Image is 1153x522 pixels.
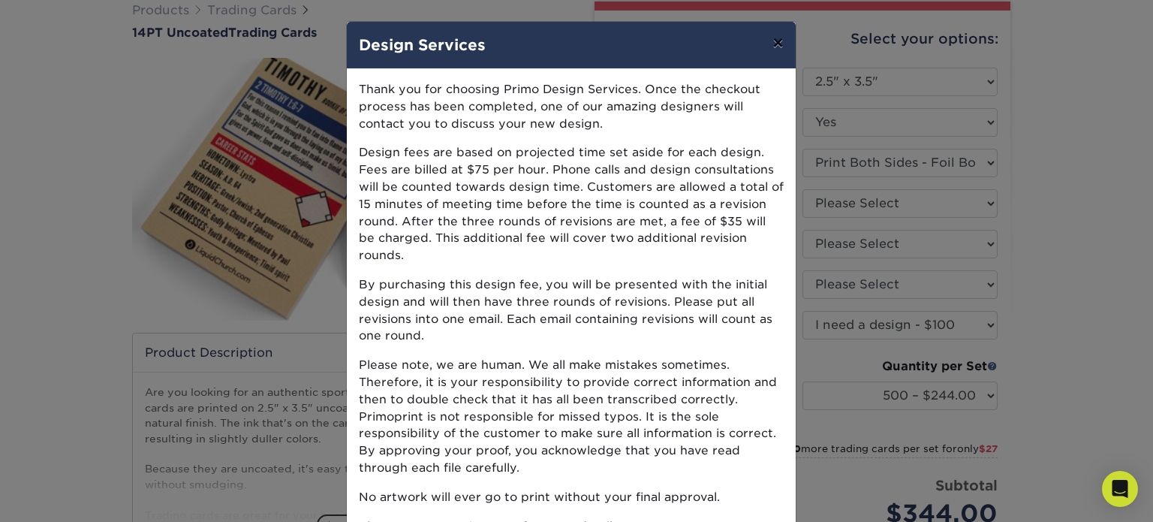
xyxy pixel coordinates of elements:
[760,22,795,64] button: ×
[1102,471,1138,507] div: Open Intercom Messenger
[359,34,784,56] h4: Design Services
[359,276,784,345] p: By purchasing this design fee, you will be presented with the initial design and will then have t...
[359,144,784,264] p: Design fees are based on projected time set aside for each design. Fees are billed at $75 per hou...
[359,81,784,132] p: Thank you for choosing Primo Design Services. Once the checkout process has been completed, one o...
[359,357,784,477] p: Please note, we are human. We all make mistakes sometimes. Therefore, it is your responsibility t...
[359,489,784,506] p: No artwork will ever go to print without your final approval.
